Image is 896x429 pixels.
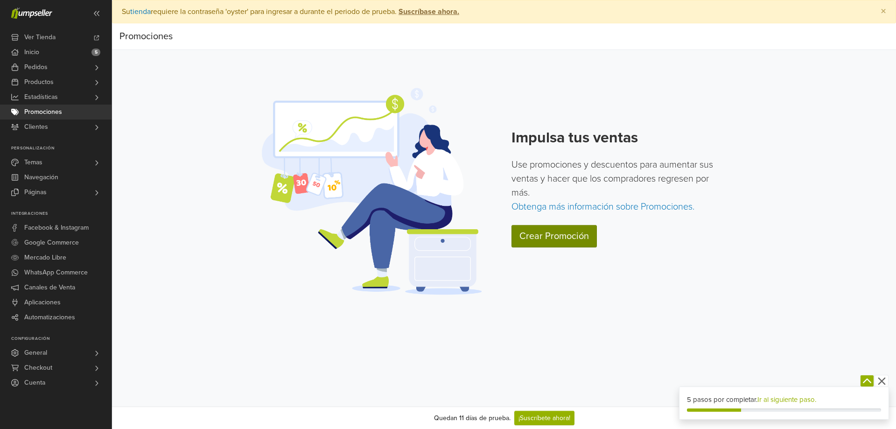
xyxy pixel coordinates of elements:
a: Suscríbase ahora. [397,7,459,16]
a: ¡Suscríbete ahora! [514,411,574,425]
span: Aplicaciones [24,295,61,310]
span: Ver Tienda [24,30,56,45]
span: Checkout [24,360,52,375]
span: 5 [91,49,100,56]
a: Obtenga más información sobre Promociones. [511,201,694,212]
a: Crear Promoción [511,225,597,247]
a: Ir al siguiente paso. [757,395,816,404]
span: General [24,345,47,360]
span: Navegación [24,170,58,185]
span: Estadísticas [24,90,58,105]
span: Mercado Libre [24,250,66,265]
div: Quedan 11 días de prueba. [434,413,511,423]
p: Configuración [11,336,112,342]
span: Productos [24,75,54,90]
div: Promociones [119,27,173,46]
a: tienda [130,7,151,16]
div: 5 pasos por completar. [687,394,881,405]
h2: Impulsa tus ventas [511,129,718,147]
span: Pedidos [24,60,48,75]
span: Automatizaciones [24,310,75,325]
p: Use promociones y descuentos para aumentar sus ventas y hacer que los compradores regresen por más. [511,158,718,214]
p: Integraciones [11,211,112,217]
span: Canales de Venta [24,280,75,295]
button: Close [871,0,896,23]
span: Temas [24,155,42,170]
span: Promociones [24,105,62,120]
span: Cuenta [24,375,45,390]
span: Páginas [24,185,47,200]
span: Facebook & Instagram [24,220,89,235]
span: Clientes [24,120,48,134]
span: Google Commerce [24,235,79,250]
strong: Suscríbase ahora. [399,7,459,16]
img: Product [260,84,482,296]
span: Inicio [24,45,39,60]
span: WhatsApp Commerce [24,265,88,280]
p: Personalización [11,146,112,151]
span: × [881,5,886,18]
